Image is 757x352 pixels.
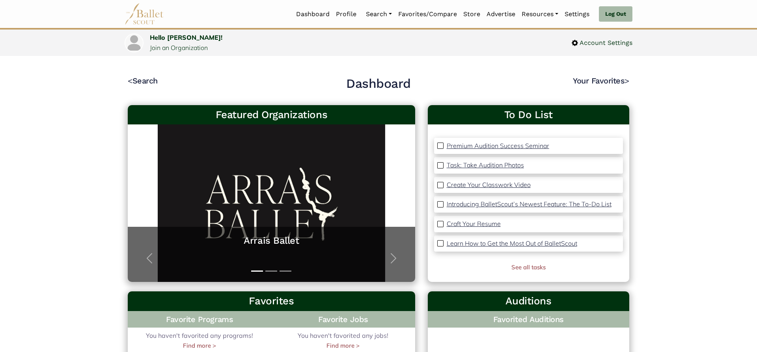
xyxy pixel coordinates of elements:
[447,181,531,189] p: Create Your Classwork Video
[447,142,549,150] p: Premium Audition Success Seminar
[150,44,208,52] a: Join an Organization
[128,76,158,85] a: <Search
[128,331,271,350] div: You haven't favorited any programs!
[280,267,291,276] button: Slide 3
[460,6,483,22] a: Store
[271,331,415,350] div: You haven't favorited any jobs!
[599,6,632,22] a: Log Out
[265,267,277,276] button: Slide 2
[447,219,501,229] a: Craft Your Resume
[447,199,612,209] a: Introducing BalletScout’s Newest Feature: The To-Do List
[447,239,577,247] p: Learn How to Get the Most Out of BalletScout
[395,6,460,22] a: Favorites/Compare
[363,6,395,22] a: Search
[333,6,360,22] a: Profile
[447,161,524,169] p: Task: Take Audition Photos
[518,6,561,22] a: Resources
[346,76,411,92] h2: Dashboard
[572,38,632,48] a: Account Settings
[447,200,612,208] p: Introducing BalletScout’s Newest Feature: The To-Do List
[136,235,407,247] a: Arrais Ballet
[447,160,524,170] a: Task: Take Audition Photos
[434,295,623,308] h3: Auditions
[128,76,132,85] code: <
[447,141,549,151] a: Premium Audition Success Seminar
[447,220,501,228] p: Craft Your Resume
[447,180,531,190] a: Create Your Classwork Video
[134,295,409,308] h3: Favorites
[150,33,222,41] a: Hello [PERSON_NAME]!
[326,341,360,350] a: Find more >
[293,6,333,22] a: Dashboard
[128,311,271,328] h4: Favorite Programs
[561,6,593,22] a: Settings
[134,108,409,122] h3: Featured Organizations
[578,38,632,48] span: Account Settings
[573,76,629,85] a: Your Favorites>
[434,314,623,324] h4: Favorited Auditions
[125,34,143,52] img: profile picture
[447,239,577,249] a: Learn How to Get the Most Out of BalletScout
[251,267,263,276] button: Slide 1
[625,76,629,85] code: >
[434,108,623,122] a: To Do List
[183,341,216,350] a: Find more >
[271,311,415,328] h4: Favorite Jobs
[483,6,518,22] a: Advertise
[511,263,546,271] a: See all tasks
